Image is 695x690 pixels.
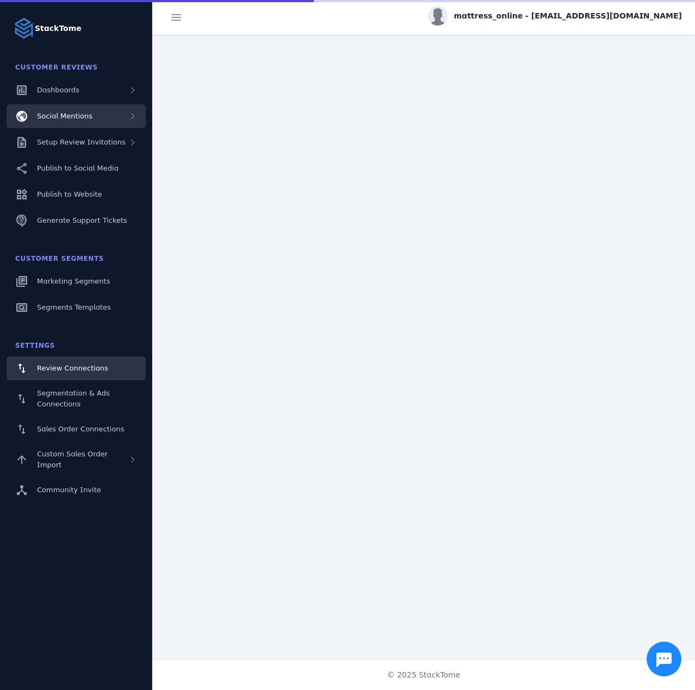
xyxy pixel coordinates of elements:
[37,277,110,285] span: Marketing Segments
[7,183,146,206] a: Publish to Website
[37,112,92,120] span: Social Mentions
[37,164,119,172] span: Publish to Social Media
[35,23,82,34] strong: StackTome
[428,6,682,26] button: mattress_online - [EMAIL_ADDRESS][DOMAIN_NAME]
[37,389,110,408] span: Segmentation & Ads Connections
[37,216,127,224] span: Generate Support Tickets
[37,364,108,372] span: Review Connections
[454,10,682,22] span: mattress_online - [EMAIL_ADDRESS][DOMAIN_NAME]
[7,296,146,319] a: Segments Templates
[37,486,101,494] span: Community Invite
[15,342,55,349] span: Settings
[15,64,98,71] span: Customer Reviews
[37,190,102,198] span: Publish to Website
[37,86,79,94] span: Dashboards
[7,382,146,415] a: Segmentation & Ads Connections
[7,478,146,502] a: Community Invite
[37,425,124,433] span: Sales Order Connections
[7,156,146,180] a: Publish to Social Media
[7,356,146,380] a: Review Connections
[15,255,104,262] span: Customer Segments
[7,417,146,441] a: Sales Order Connections
[428,6,448,26] img: profile.jpg
[37,303,111,311] span: Segments Templates
[37,450,108,469] span: Custom Sales Order Import
[37,138,126,146] span: Setup Review Invitations
[7,209,146,233] a: Generate Support Tickets
[7,269,146,293] a: Marketing Segments
[387,669,461,681] span: © 2025 StackTome
[13,17,35,39] img: Logo image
